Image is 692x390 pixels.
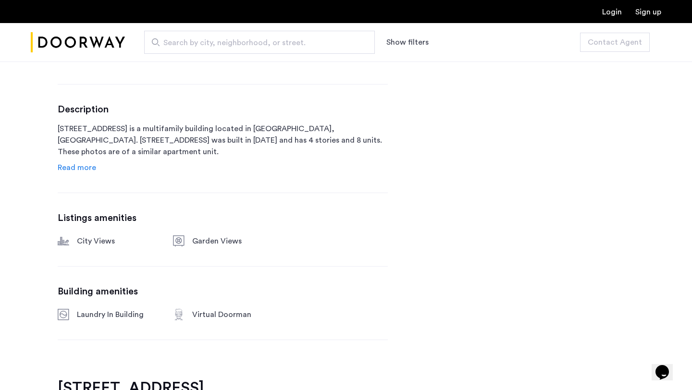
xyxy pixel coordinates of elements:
p: [STREET_ADDRESS] is a multifamily building located in [GEOGRAPHIC_DATA], [GEOGRAPHIC_DATA]. [STRE... [58,123,388,158]
button: button [580,33,650,52]
img: logo [31,24,125,61]
span: Read more [58,164,96,171]
a: Registration [635,8,661,16]
h3: Building amenities [58,286,388,297]
div: Laundry In Building [77,309,158,320]
h3: Description [58,104,388,115]
a: Read info [58,162,96,173]
a: Cazamio Logo [31,24,125,61]
h3: Listings amenities [58,212,388,224]
div: Garden Views [192,235,273,247]
input: Apartment Search [144,31,375,54]
iframe: chat widget [652,352,682,380]
span: Search by city, neighborhood, or street. [163,37,348,49]
button: Show or hide filters [386,37,429,48]
div: City Views [77,235,158,247]
span: Contact Agent [588,37,642,48]
div: Virtual Doorman [192,309,273,320]
a: Login [602,8,622,16]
